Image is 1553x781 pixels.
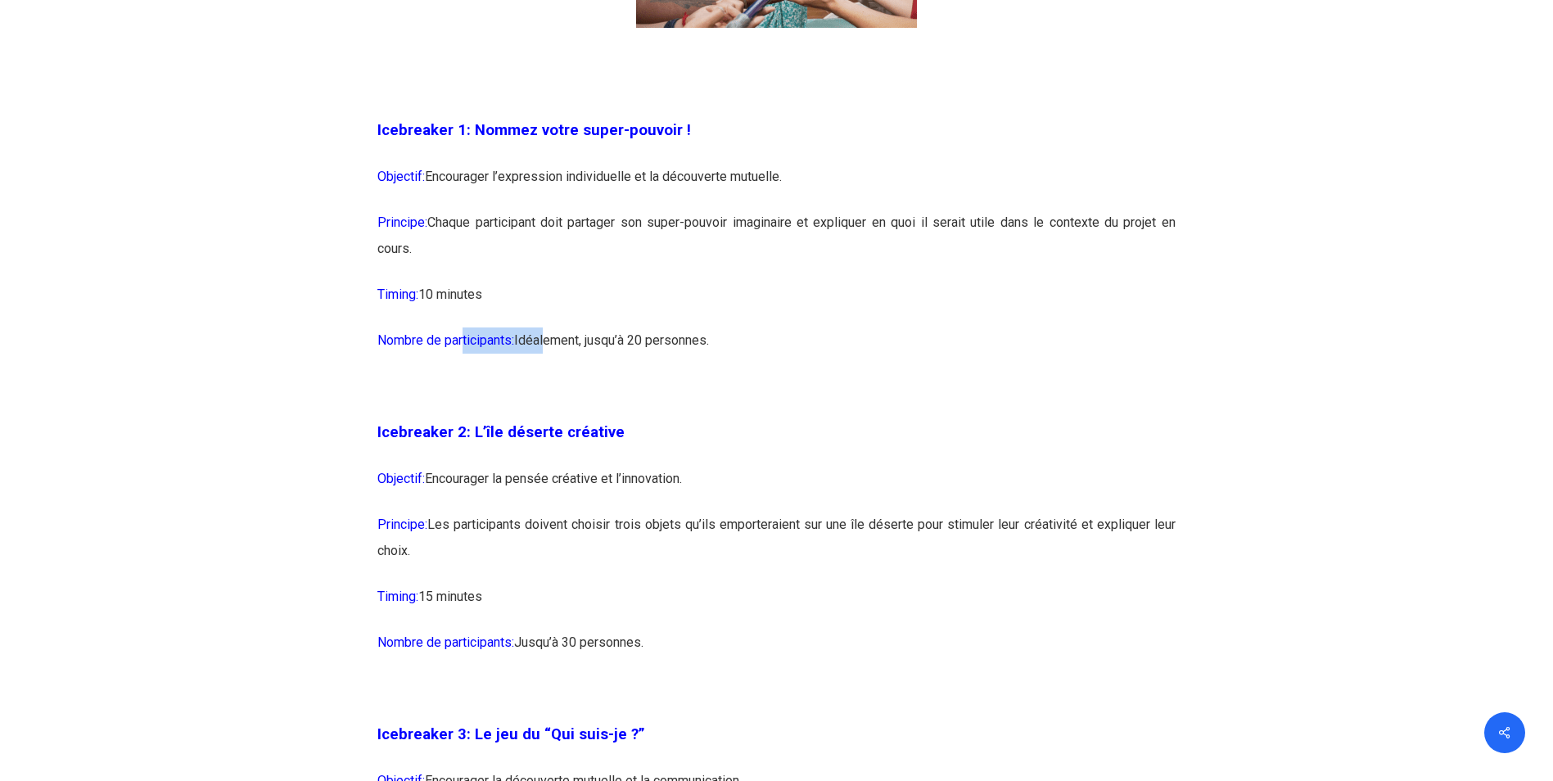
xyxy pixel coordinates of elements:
p: 15 minutes [377,584,1176,630]
span: Principe: [377,214,427,230]
p: 10 minutes [377,282,1176,327]
span: Objectif: [377,471,425,486]
p: Idéalement, jusqu’à 20 personnes. [377,327,1176,373]
span: Principe: [377,517,427,532]
span: Nombre de participants: [377,634,514,650]
span: Objectif: [377,169,425,184]
p: Encourager la pensée créative et l’innovation. [377,466,1176,512]
span: Nombre de participants: [377,332,514,348]
span: Timing: [377,589,418,604]
p: Jusqu’à 30 personnes. [377,630,1176,675]
span: Icebreaker 2: L’île déserte créative [377,423,625,441]
span: Timing: [377,287,418,302]
p: Encourager l’expression individuelle et la découverte mutuelle. [377,164,1176,210]
span: Icebreaker 1: Nommez votre super-pouvoir ! [377,121,691,139]
p: Les participants doivent choisir trois objets qu’ils emporteraient sur une île déserte pour stimu... [377,512,1176,584]
p: Chaque participant doit partager son super-pouvoir imaginaire et expliquer en quoi il serait util... [377,210,1176,282]
span: Icebreaker 3: Le jeu du “Qui suis-je ?” [377,725,645,743]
